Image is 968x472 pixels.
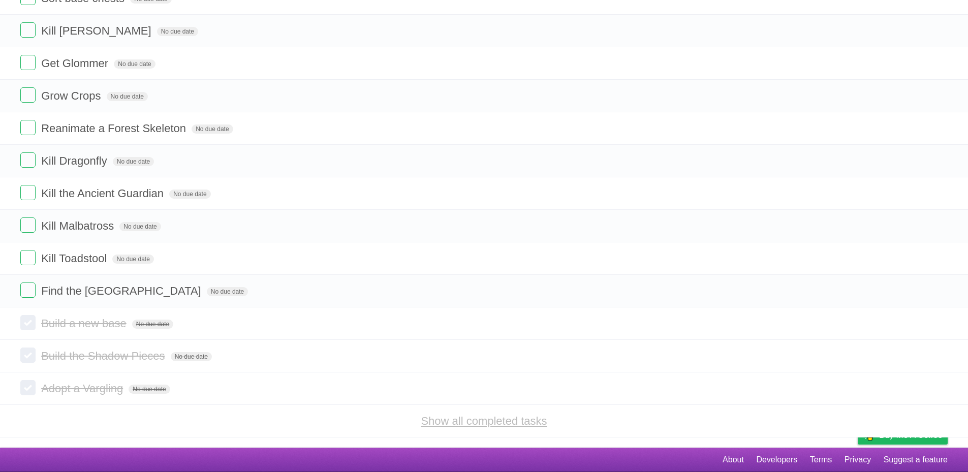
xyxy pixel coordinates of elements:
[132,320,173,329] span: No due date
[41,57,111,70] span: Get Glommer
[20,87,36,103] label: Done
[157,27,198,36] span: No due date
[41,24,153,37] span: Kill [PERSON_NAME]
[41,89,103,102] span: Grow Crops
[20,55,36,70] label: Done
[20,152,36,168] label: Done
[723,450,744,469] a: About
[114,59,155,69] span: No due date
[112,255,153,264] span: No due date
[41,382,126,395] span: Adopt a Vargling
[20,22,36,38] label: Done
[41,187,166,200] span: Kill the Ancient Guardian
[119,222,161,231] span: No due date
[41,219,116,232] span: Kill Malbatross
[192,124,233,134] span: No due date
[845,450,871,469] a: Privacy
[113,157,154,166] span: No due date
[20,380,36,395] label: Done
[41,350,167,362] span: Build the Shadow Pieces
[879,426,943,444] span: Buy me a coffee
[20,120,36,135] label: Done
[884,450,948,469] a: Suggest a feature
[207,287,248,296] span: No due date
[810,450,832,469] a: Terms
[20,217,36,233] label: Done
[41,154,110,167] span: Kill Dragonfly
[20,185,36,200] label: Done
[41,252,109,265] span: Kill Toadstool
[756,450,797,469] a: Developers
[41,122,189,135] span: Reanimate a Forest Skeleton
[41,285,204,297] span: Find the [GEOGRAPHIC_DATA]
[107,92,148,101] span: No due date
[20,282,36,298] label: Done
[169,190,210,199] span: No due date
[129,385,170,394] span: No due date
[20,250,36,265] label: Done
[20,348,36,363] label: Done
[41,317,129,330] span: Build a new base
[20,315,36,330] label: Done
[421,415,547,427] a: Show all completed tasks
[171,352,212,361] span: No due date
